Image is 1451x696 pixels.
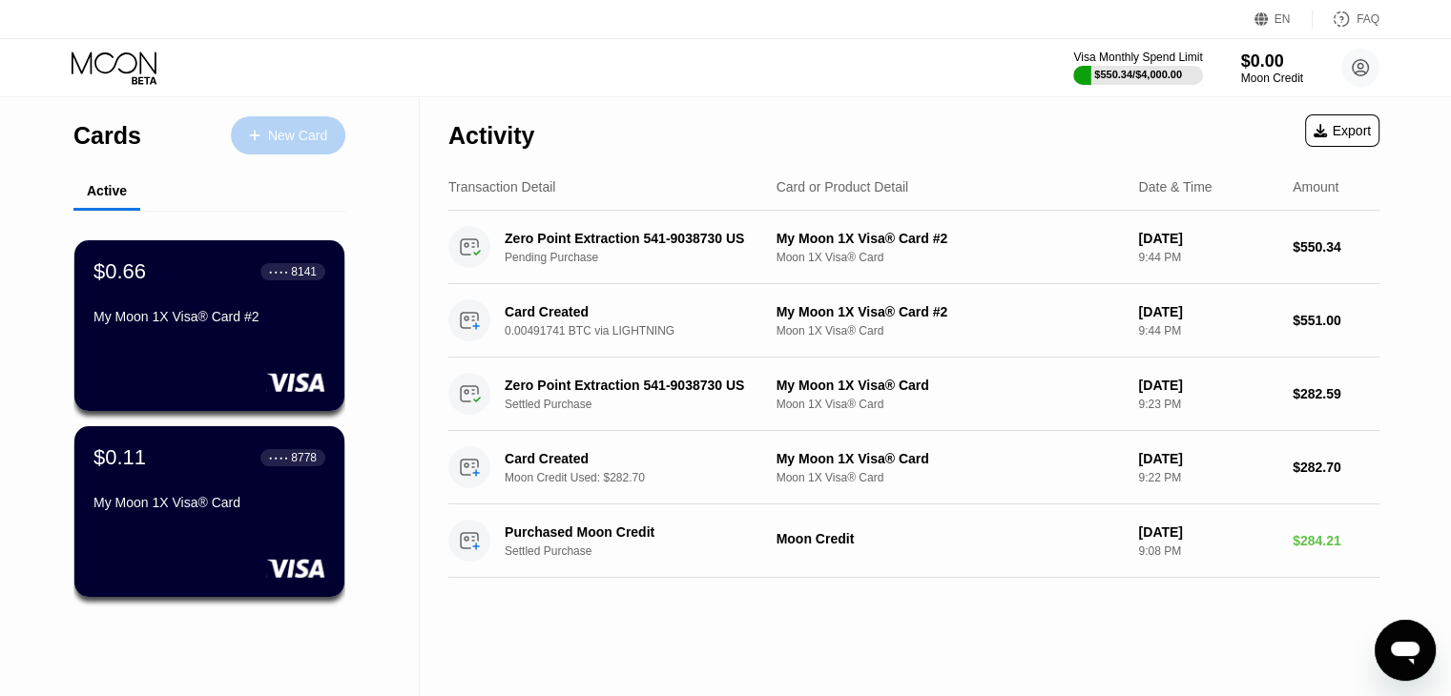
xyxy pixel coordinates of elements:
div: Export [1314,123,1371,138]
div: Moon 1X Visa® Card [777,251,1124,264]
div: [DATE] [1138,451,1277,466]
div: Cards [73,122,141,150]
div: 9:44 PM [1138,324,1277,338]
div: $0.11 [93,445,146,470]
div: Card CreatedMoon Credit Used: $282.70My Moon 1X Visa® CardMoon 1X Visa® Card[DATE]9:22 PM$282.70 [448,431,1379,504]
div: Moon Credit [777,531,1124,546]
div: ● ● ● ● [269,269,288,275]
div: Moon 1X Visa® Card [777,324,1124,338]
div: Zero Point Extraction 541-9038730 US [505,378,766,393]
div: $284.21 [1293,533,1379,548]
div: [DATE] [1138,378,1277,393]
div: [DATE] [1138,304,1277,319]
div: 9:44 PM [1138,251,1277,264]
div: FAQ [1357,12,1379,26]
div: $0.00Moon Credit [1241,51,1303,85]
div: 8141 [291,265,317,278]
div: My Moon 1X Visa® Card [777,451,1124,466]
div: $550.34 [1293,239,1379,255]
div: Pending Purchase [505,251,786,264]
div: My Moon 1X Visa® Card #2 [93,309,325,324]
div: Transaction Detail [448,179,555,194]
div: Activity [448,122,534,150]
div: EN [1254,10,1313,29]
div: [DATE] [1138,231,1277,246]
div: Moon 1X Visa® Card [777,398,1124,411]
div: Export [1305,114,1379,147]
div: My Moon 1X Visa® Card [93,495,325,510]
div: My Moon 1X Visa® Card #2 [777,231,1124,246]
div: Visa Monthly Spend Limit$550.34/$4,000.00 [1073,51,1202,85]
div: Settled Purchase [505,544,786,558]
div: Card Created [505,451,766,466]
div: Visa Monthly Spend Limit [1073,51,1202,64]
div: 9:23 PM [1138,398,1277,411]
div: Purchased Moon CreditSettled PurchaseMoon Credit[DATE]9:08 PM$284.21 [448,504,1379,578]
iframe: Button to launch messaging window [1375,620,1436,681]
div: $550.34 / $4,000.00 [1094,69,1182,80]
div: New Card [231,116,345,154]
div: $282.70 [1293,460,1379,475]
div: [DATE] [1138,524,1277,540]
div: Active [87,183,127,198]
div: Card Created [505,304,766,319]
div: 8778 [291,451,317,464]
div: Zero Point Extraction 541-9038730 US [505,231,766,246]
div: My Moon 1X Visa® Card #2 [777,304,1124,319]
div: Moon 1X Visa® Card [777,471,1124,484]
div: Card or Product Detail [777,179,909,194]
div: Date & Time [1138,179,1212,194]
div: EN [1275,12,1291,26]
div: $282.59 [1293,386,1379,401]
div: Moon Credit Used: $282.70 [505,471,786,484]
div: Zero Point Extraction 541-9038730 USPending PurchaseMy Moon 1X Visa® Card #2Moon 1X Visa® Card[DA... [448,211,1379,284]
div: My Moon 1X Visa® Card [777,378,1124,393]
div: Purchased Moon Credit [505,524,766,540]
div: Card Created0.00491741 BTC via LIGHTNINGMy Moon 1X Visa® Card #2Moon 1X Visa® Card[DATE]9:44 PM$5... [448,284,1379,358]
div: $0.00 [1241,51,1303,72]
div: Moon Credit [1241,72,1303,85]
div: $0.66 [93,259,146,284]
div: FAQ [1313,10,1379,29]
div: Settled Purchase [505,398,786,411]
div: $0.11● ● ● ●8778My Moon 1X Visa® Card [74,426,344,597]
div: New Card [268,128,327,144]
div: ● ● ● ● [269,455,288,461]
div: $0.66● ● ● ●8141My Moon 1X Visa® Card #2 [74,240,344,411]
div: $551.00 [1293,313,1379,328]
div: Zero Point Extraction 541-9038730 USSettled PurchaseMy Moon 1X Visa® CardMoon 1X Visa® Card[DATE]... [448,358,1379,431]
div: 0.00491741 BTC via LIGHTNING [505,324,786,338]
div: Amount [1293,179,1338,194]
div: 9:22 PM [1138,471,1277,484]
div: 9:08 PM [1138,544,1277,558]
